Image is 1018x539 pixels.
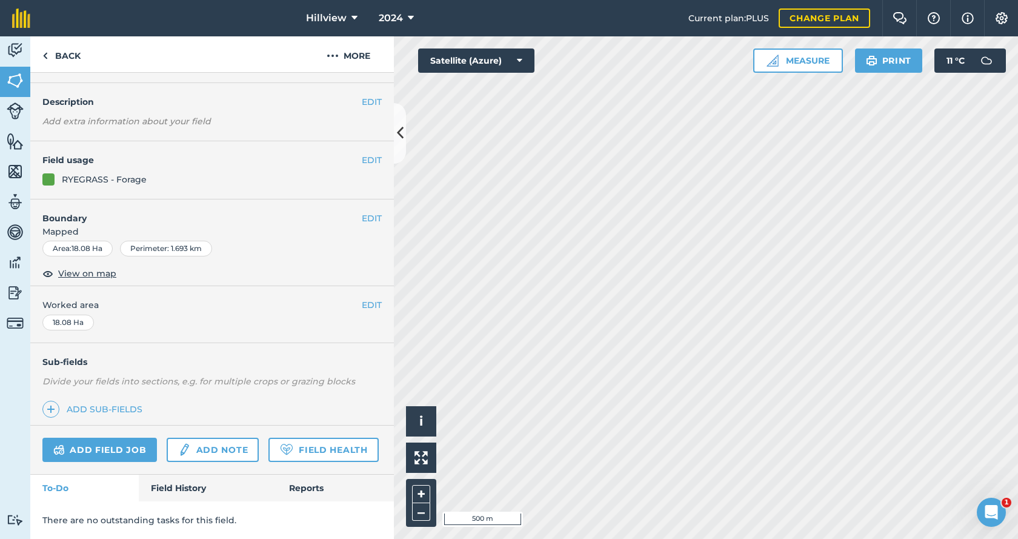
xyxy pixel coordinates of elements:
[7,41,24,59] img: svg+xml;base64,PD94bWwgdmVyc2lvbj0iMS4wIiBlbmNvZGluZz0idXRmLTgiPz4KPCEtLSBHZW5lcmF0b3I6IEFkb2JlIE...
[7,315,24,332] img: svg+xml;base64,PD94bWwgdmVyc2lvbj0iMS4wIiBlbmNvZGluZz0idXRmLTgiPz4KPCEtLSBHZW5lcmF0b3I6IEFkb2JlIE...
[120,241,212,256] div: Perimeter : 1.693 km
[42,95,382,109] h4: Description
[412,485,430,503] button: +
[362,95,382,109] button: EDIT
[414,451,428,464] img: Four arrows, one pointing top left, one top right, one bottom right and the last bottom left
[30,36,93,72] a: Back
[167,438,259,462] a: Add note
[139,475,276,501] a: Field History
[62,173,147,186] div: RYEGRASS - Forage
[418,49,534,73] button: Satellite (Azure)
[406,406,436,437] button: i
[974,49,999,73] img: svg+xml;base64,PD94bWwgdmVyc2lvbj0iMS4wIiBlbmNvZGluZz0idXRmLTgiPz4KPCEtLSBHZW5lcmF0b3I6IEFkb2JlIE...
[7,193,24,211] img: svg+xml;base64,PD94bWwgdmVyc2lvbj0iMS4wIiBlbmNvZGluZz0idXRmLTgiPz4KPCEtLSBHZW5lcmF0b3I6IEFkb2JlIE...
[42,116,211,127] em: Add extra information about your field
[7,162,24,181] img: svg+xml;base64,PHN2ZyB4bWxucz0iaHR0cDovL3d3dy53My5vcmcvMjAwMC9zdmciIHdpZHRoPSI1NiIgaGVpZ2h0PSI2MC...
[412,503,430,521] button: –
[30,475,139,501] a: To-Do
[30,355,394,369] h4: Sub-fields
[962,11,974,25] img: svg+xml;base64,PHN2ZyB4bWxucz0iaHR0cDovL3d3dy53My5vcmcvMjAwMC9zdmciIHdpZHRoPSIxNyIgaGVpZ2h0PSIxNy...
[7,284,24,302] img: svg+xml;base64,PD94bWwgdmVyc2lvbj0iMS4wIiBlbmNvZGluZz0idXRmLTgiPz4KPCEtLSBHZW5lcmF0b3I6IEFkb2JlIE...
[42,514,382,527] p: There are no outstanding tasks for this field.
[268,438,378,462] a: Field Health
[58,267,116,280] span: View on map
[855,49,923,73] button: Print
[42,266,53,281] img: svg+xml;base64,PHN2ZyB4bWxucz0iaHR0cDovL3d3dy53My5vcmcvMjAwMC9zdmciIHdpZHRoPSIxOCIgaGVpZ2h0PSIyNC...
[994,12,1009,24] img: A cog icon
[42,376,355,387] em: Divide your fields into sections, e.g. for multiple crops or grazing blocks
[12,8,30,28] img: fieldmargin Logo
[779,8,870,28] a: Change plan
[7,132,24,150] img: svg+xml;base64,PHN2ZyB4bWxucz0iaHR0cDovL3d3dy53My5vcmcvMjAwMC9zdmciIHdpZHRoPSI1NiIgaGVpZ2h0PSI2MC...
[42,315,94,330] div: 18.08 Ha
[303,36,394,72] button: More
[178,443,191,457] img: svg+xml;base64,PD94bWwgdmVyc2lvbj0iMS4wIiBlbmNvZGluZz0idXRmLTgiPz4KPCEtLSBHZW5lcmF0b3I6IEFkb2JlIE...
[688,12,769,25] span: Current plan : PLUS
[42,266,116,281] button: View on map
[42,438,157,462] a: Add field job
[7,223,24,241] img: svg+xml;base64,PD94bWwgdmVyc2lvbj0iMS4wIiBlbmNvZGluZz0idXRmLTgiPz4KPCEtLSBHZW5lcmF0b3I6IEFkb2JlIE...
[7,514,24,526] img: svg+xml;base64,PD94bWwgdmVyc2lvbj0iMS4wIiBlbmNvZGluZz0idXRmLTgiPz4KPCEtLSBHZW5lcmF0b3I6IEFkb2JlIE...
[7,72,24,90] img: svg+xml;base64,PHN2ZyB4bWxucz0iaHR0cDovL3d3dy53My5vcmcvMjAwMC9zdmciIHdpZHRoPSI1NiIgaGVpZ2h0PSI2MC...
[927,12,941,24] img: A question mark icon
[30,225,394,238] span: Mapped
[306,11,347,25] span: Hillview
[977,498,1006,527] iframe: Intercom live chat
[47,402,55,417] img: svg+xml;base64,PHN2ZyB4bWxucz0iaHR0cDovL3d3dy53My5vcmcvMjAwMC9zdmciIHdpZHRoPSIxNCIgaGVpZ2h0PSIyNC...
[1002,498,1011,507] span: 1
[362,212,382,225] button: EDIT
[893,12,907,24] img: Two speech bubbles overlapping with the left bubble in the forefront
[379,11,403,25] span: 2024
[866,53,877,68] img: svg+xml;base64,PHN2ZyB4bWxucz0iaHR0cDovL3d3dy53My5vcmcvMjAwMC9zdmciIHdpZHRoPSIxOSIgaGVpZ2h0PSIyNC...
[42,298,382,312] span: Worked area
[362,153,382,167] button: EDIT
[934,49,1006,73] button: 11 °C
[42,401,147,418] a: Add sub-fields
[946,49,965,73] span: 11 ° C
[277,475,394,501] a: Reports
[419,413,423,429] span: i
[42,241,113,256] div: Area : 18.08 Ha
[42,49,48,63] img: svg+xml;base64,PHN2ZyB4bWxucz0iaHR0cDovL3d3dy53My5vcmcvMjAwMC9zdmciIHdpZHRoPSI5IiBoZWlnaHQ9IjI0Ii...
[767,55,779,67] img: Ruler icon
[42,153,362,167] h4: Field usage
[53,443,65,457] img: svg+xml;base64,PD94bWwgdmVyc2lvbj0iMS4wIiBlbmNvZGluZz0idXRmLTgiPz4KPCEtLSBHZW5lcmF0b3I6IEFkb2JlIE...
[327,49,339,63] img: svg+xml;base64,PHN2ZyB4bWxucz0iaHR0cDovL3d3dy53My5vcmcvMjAwMC9zdmciIHdpZHRoPSIyMCIgaGVpZ2h0PSIyNC...
[30,199,362,225] h4: Boundary
[7,253,24,272] img: svg+xml;base64,PD94bWwgdmVyc2lvbj0iMS4wIiBlbmNvZGluZz0idXRmLTgiPz4KPCEtLSBHZW5lcmF0b3I6IEFkb2JlIE...
[362,298,382,312] button: EDIT
[753,49,843,73] button: Measure
[7,102,24,119] img: svg+xml;base64,PD94bWwgdmVyc2lvbj0iMS4wIiBlbmNvZGluZz0idXRmLTgiPz4KPCEtLSBHZW5lcmF0b3I6IEFkb2JlIE...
